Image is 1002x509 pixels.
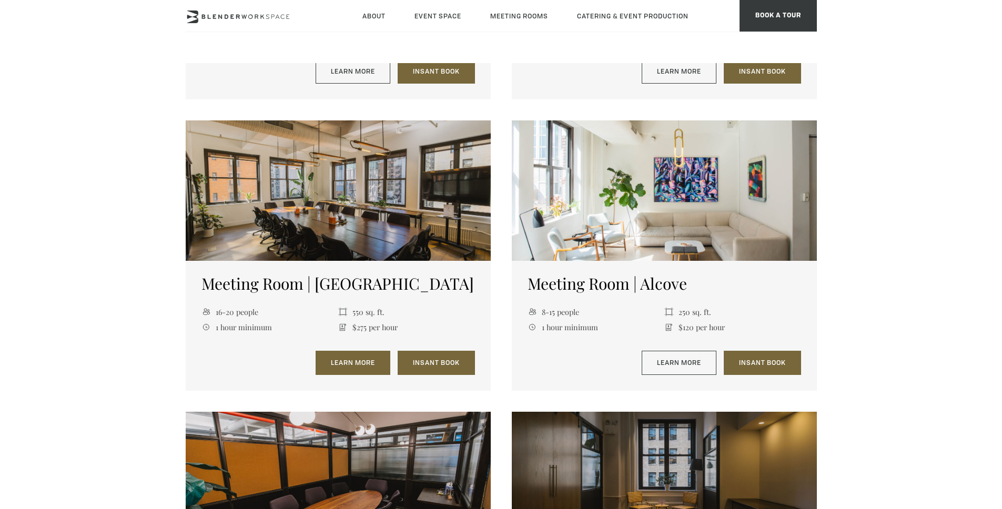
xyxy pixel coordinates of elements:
li: 550 sq. ft. [338,304,475,319]
a: Learn More [642,351,716,375]
a: Insant Book [724,351,801,375]
h5: Meeting Room | [GEOGRAPHIC_DATA] [201,274,475,293]
a: Learn More [316,59,390,84]
li: 1 hour minimum [201,320,338,335]
li: 250 sq. ft. [664,304,801,319]
a: Insant Book [398,59,475,84]
a: Insant Book [398,351,475,375]
h5: Meeting Room | Alcove [528,274,801,293]
iframe: Chat Widget [813,374,1002,509]
a: Learn More [316,351,390,375]
li: $120 per hour [664,320,801,335]
li: 16-20 people [201,304,338,319]
a: Learn More [642,59,716,84]
li: 8-15 people [528,304,664,319]
li: 1 hour minimum [528,320,664,335]
li: $275 per hour [338,320,475,335]
a: Insant Book [724,59,801,84]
